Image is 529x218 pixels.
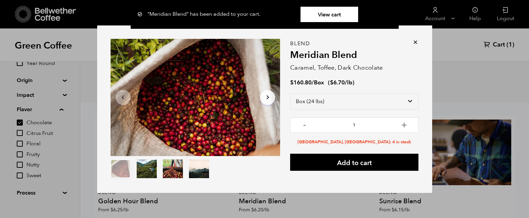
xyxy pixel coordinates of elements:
[290,79,312,86] bdi: 160.80
[312,79,314,86] span: /
[330,79,345,86] bdi: 6.70
[328,79,354,86] span: ( )
[290,50,418,61] h2: Meridian Blend
[290,63,418,72] p: Caramel, Toffee, Dark Chocolate
[345,79,352,86] span: /lb
[330,79,333,86] span: $
[290,79,293,86] span: $
[290,139,418,145] li: [GEOGRAPHIC_DATA], [GEOGRAPHIC_DATA]: 4 in stock
[290,154,418,171] button: Add to cart
[314,79,324,86] span: Box
[400,121,408,128] button: +
[300,121,309,128] button: -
